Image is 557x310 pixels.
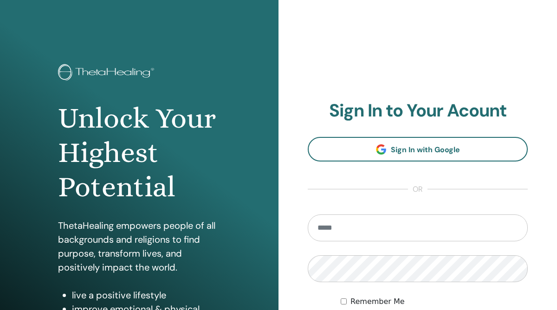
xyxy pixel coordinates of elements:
h1: Unlock Your Highest Potential [58,101,220,205]
span: Sign In with Google [391,145,460,155]
li: live a positive lifestyle [72,288,220,302]
label: Remember Me [350,296,405,307]
a: Sign In with Google [308,137,528,161]
span: or [408,184,427,195]
h2: Sign In to Your Acount [308,100,528,122]
div: Keep me authenticated indefinitely or until I manually logout [341,296,528,307]
p: ThetaHealing empowers people of all backgrounds and religions to find purpose, transform lives, a... [58,219,220,274]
